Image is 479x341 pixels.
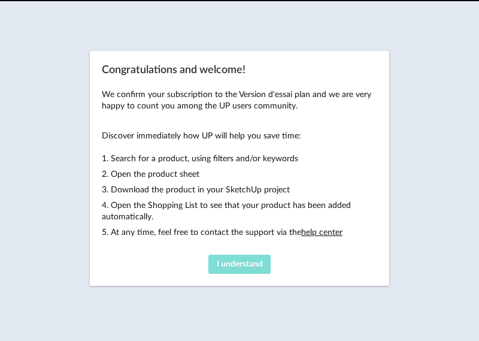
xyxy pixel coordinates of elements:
[301,228,342,237] a: help center
[102,89,377,111] p: We confirm your subscription to the Version d'essai plan and we are very happy to count you among...
[102,169,377,180] p: 2. Open the product sheet
[90,51,389,286] div: Congratulations and welcome!
[217,260,263,268] span: I understand
[102,185,377,195] p: 3. Download the product in your SketchUp project
[102,227,377,238] p: 5. At any time, feel free to contact the support via the
[102,65,245,76] span: Congratulations and welcome!
[208,255,271,274] button: I understand
[102,131,377,141] p: Discover immediately how UP will help you save time:
[102,200,377,222] p: 4. Open the Shopping List to see that your product has been added automatically.
[102,153,377,164] p: 1. Search for a product, using filters and/or keywords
